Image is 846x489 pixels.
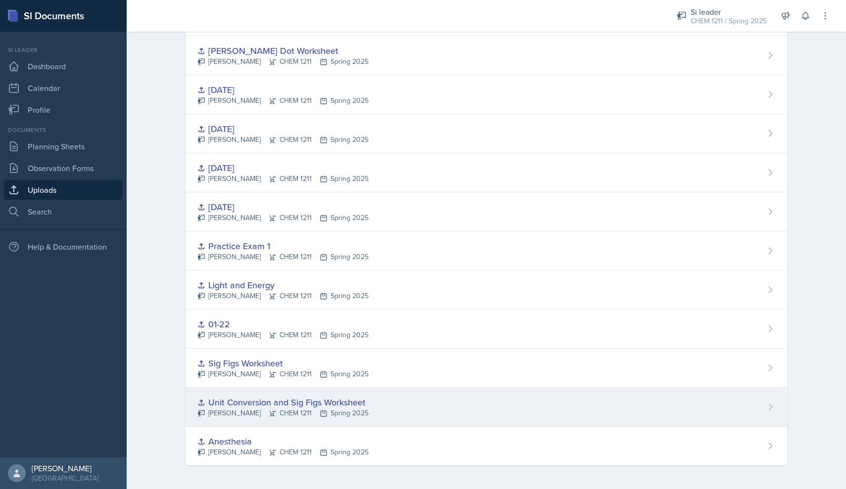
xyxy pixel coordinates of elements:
a: 01-22 [PERSON_NAME]CHEM 1211Spring 2025 [186,310,787,349]
div: [DATE] [197,122,369,135]
div: [PERSON_NAME] CHEM 1211 Spring 2025 [197,447,369,457]
a: Practice Exam 1 [PERSON_NAME]CHEM 1211Spring 2025 [186,231,787,270]
a: Calendar [4,78,123,98]
a: [PERSON_NAME] Dot Worksheet [PERSON_NAME]CHEM 1211Spring 2025 [186,36,787,75]
a: Search [4,202,123,222]
a: Planning Sheets [4,136,123,156]
a: Light and Energy [PERSON_NAME]CHEM 1211Spring 2025 [186,270,787,310]
a: Uploads [4,180,123,200]
div: [PERSON_NAME] CHEM 1211 Spring 2025 [197,252,369,262]
a: Dashboard [4,56,123,76]
div: Documents [4,126,123,134]
div: Light and Energy [197,278,369,292]
div: Practice Exam 1 [197,239,369,253]
div: 01-22 [197,317,369,331]
a: [DATE] [PERSON_NAME]CHEM 1211Spring 2025 [186,192,787,231]
div: [GEOGRAPHIC_DATA] [32,473,98,483]
div: [PERSON_NAME] CHEM 1211 Spring 2025 [197,56,369,67]
div: [PERSON_NAME] CHEM 1211 Spring 2025 [197,174,369,184]
div: [PERSON_NAME] CHEM 1211 Spring 2025 [197,95,369,106]
div: CHEM 1211 / Spring 2025 [691,16,767,26]
div: [DATE] [197,200,369,214]
div: Unit Conversion and Sig Figs Worksheet [197,396,369,409]
div: [PERSON_NAME] CHEM 1211 Spring 2025 [197,134,369,145]
div: [DATE] [197,161,369,175]
a: Anesthesia [PERSON_NAME]CHEM 1211Spring 2025 [186,427,787,465]
a: Sig Figs Worksheet [PERSON_NAME]CHEM 1211Spring 2025 [186,349,787,388]
div: Si leader [691,6,767,18]
div: [PERSON_NAME] Dot Worksheet [197,44,369,57]
a: [DATE] [PERSON_NAME]CHEM 1211Spring 2025 [186,114,787,153]
div: [PERSON_NAME] CHEM 1211 Spring 2025 [197,330,369,340]
a: [DATE] [PERSON_NAME]CHEM 1211Spring 2025 [186,75,787,114]
div: Si leader [4,45,123,54]
a: [DATE] [PERSON_NAME]CHEM 1211Spring 2025 [186,153,787,192]
div: [PERSON_NAME] CHEM 1211 Spring 2025 [197,369,369,379]
div: [PERSON_NAME] [32,463,98,473]
div: [PERSON_NAME] CHEM 1211 Spring 2025 [197,408,369,418]
a: Observation Forms [4,158,123,178]
div: Anesthesia [197,435,369,448]
a: Unit Conversion and Sig Figs Worksheet [PERSON_NAME]CHEM 1211Spring 2025 [186,388,787,427]
div: Help & Documentation [4,237,123,257]
div: [DATE] [197,83,369,96]
a: Profile [4,100,123,120]
div: [PERSON_NAME] CHEM 1211 Spring 2025 [197,213,369,223]
div: [PERSON_NAME] CHEM 1211 Spring 2025 [197,291,369,301]
div: Sig Figs Worksheet [197,356,369,370]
